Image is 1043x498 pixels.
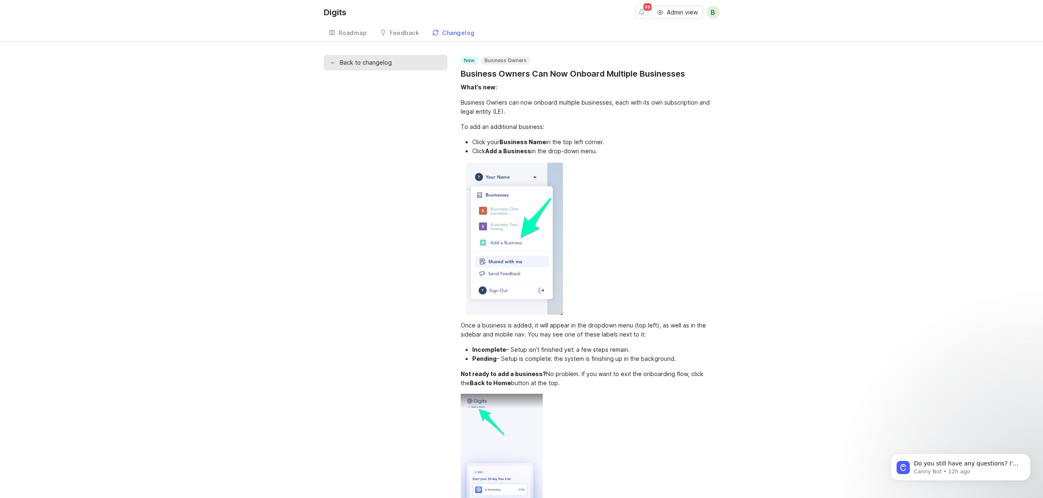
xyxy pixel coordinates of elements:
div: To add an additional business: [461,122,720,131]
div: Add a Business [485,147,531,154]
div: Digits [324,8,346,16]
li: – Setup is complete; the system is finishing up in the background. [472,354,720,363]
a: ←Back to changelog [324,55,447,70]
iframe: Intercom notifications message [878,436,1043,494]
div: Not ready to add a business? [461,370,546,377]
div: Incomplete [472,346,506,353]
li: Click your in the top left corner. [472,138,720,147]
p: new [464,57,475,64]
div: Feedback [390,30,419,36]
div: Pending [472,355,497,362]
button: Notifications [635,6,648,19]
a: Roadmap [324,25,372,42]
img: JsZsXkkCEghreRB6cvVeqLgu6u-HY7QSjw [461,162,563,315]
div: Business Name [499,138,546,145]
span: B [711,7,715,17]
a: Business Owners Can Now Onboard Multiple Businesses [461,68,685,79]
p: Business Owners [485,57,527,64]
li: Click in the drop-down menu. [472,147,720,156]
div: ← [330,58,336,67]
div: Business Owners can now onboard multiple businesses, each with its own subscription and legal ent... [461,98,720,116]
a: Feedback [375,25,424,42]
button: Admin view [652,6,703,19]
div: No problem. If you want to exit the onboarding flow, click the button at the top. [461,369,720,388]
div: Back to Home [470,379,511,386]
div: What’s new: [461,84,497,91]
li: – Setup isn’t finished yet; a few steps remain. [472,345,720,354]
span: 99 [643,3,652,11]
div: Once a business is added, it will appear in the dropdown menu (top left), as well as in the sideb... [461,321,720,339]
button: B [706,6,720,19]
span: Admin view [667,8,698,16]
div: Changelog [442,30,475,36]
div: Roadmap [339,30,367,36]
a: Changelog [427,25,480,42]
